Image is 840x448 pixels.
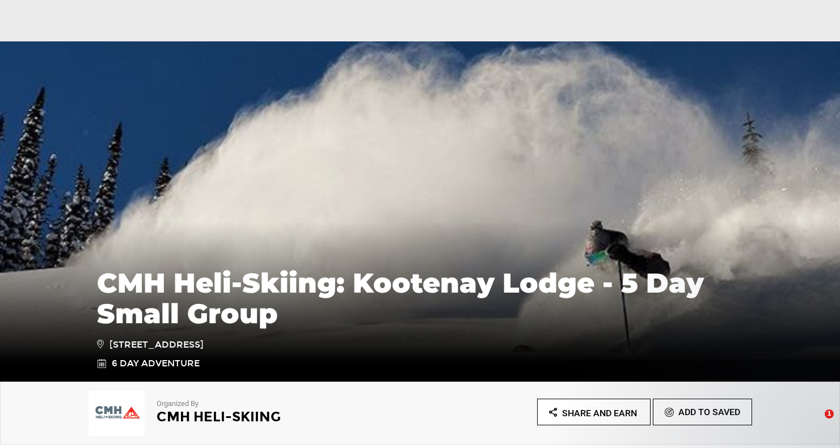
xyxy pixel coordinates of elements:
h1: CMH Heli-Skiing: Kootenay Lodge - 5 Day Small Group [97,268,744,329]
span: 6 Day Adventure [112,357,200,370]
span: [STREET_ADDRESS] [97,337,204,352]
iframe: Intercom live chat [801,409,829,437]
p: Organized By [157,399,389,409]
img: img_f168ee0c08cd871142204ec5c28dc568.png [88,391,145,436]
span: 1 [825,409,834,419]
span: Share and Earn [562,408,637,419]
h2: CMH Heli-Skiing [157,409,389,424]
